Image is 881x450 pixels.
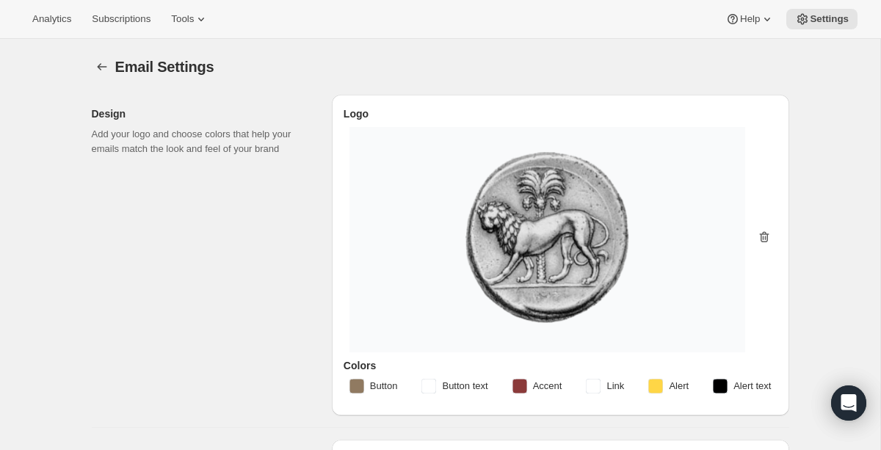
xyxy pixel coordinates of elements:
h3: Colors [344,358,777,373]
img: Untitled design (38).png [364,142,730,333]
span: Subscriptions [92,13,151,25]
button: Tools [162,9,217,29]
h3: Logo [344,106,777,121]
button: Alert text [704,374,780,398]
button: Settings [786,9,858,29]
button: Help [717,9,783,29]
span: Settings [810,13,849,25]
span: Button [370,379,398,393]
span: Tools [171,13,194,25]
p: Add your logo and choose colors that help your emails match the look and feel of your brand [92,127,308,156]
span: Accent [533,379,562,393]
button: Button text [413,374,496,398]
button: Alert [639,374,697,398]
div: Open Intercom Messenger [831,385,866,421]
h2: Design [92,106,308,121]
button: Subscriptions [83,9,159,29]
span: Alert text [733,379,771,393]
button: Accent [504,374,571,398]
span: Button text [442,379,487,393]
span: Email Settings [115,59,214,75]
button: Link [577,374,633,398]
button: Button [341,374,407,398]
span: Help [740,13,760,25]
span: Alert [669,379,689,393]
button: Settings [92,57,112,77]
span: Analytics [32,13,71,25]
button: Analytics [23,9,80,29]
span: Link [606,379,624,393]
